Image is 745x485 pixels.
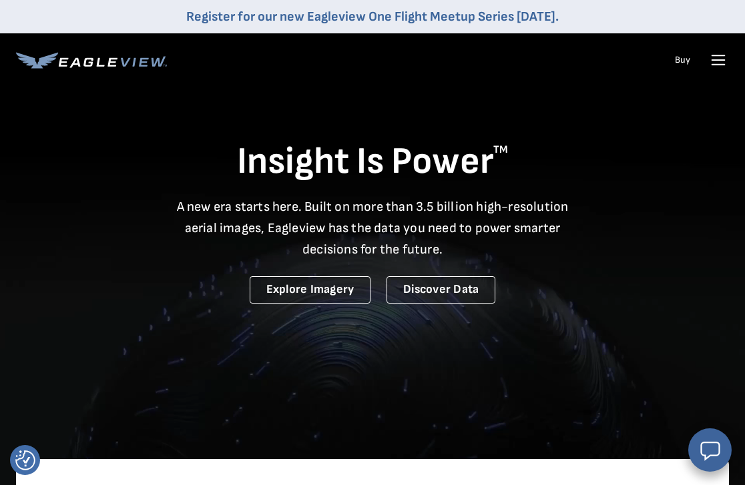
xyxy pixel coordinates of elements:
[688,428,732,472] button: Open chat window
[675,54,690,66] a: Buy
[15,450,35,470] button: Consent Preferences
[387,276,495,304] a: Discover Data
[493,143,508,156] sup: TM
[250,276,371,304] a: Explore Imagery
[16,139,729,185] h1: Insight Is Power
[186,9,559,25] a: Register for our new Eagleview One Flight Meetup Series [DATE].
[168,196,577,260] p: A new era starts here. Built on more than 3.5 billion high-resolution aerial images, Eagleview ha...
[15,450,35,470] img: Revisit consent button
